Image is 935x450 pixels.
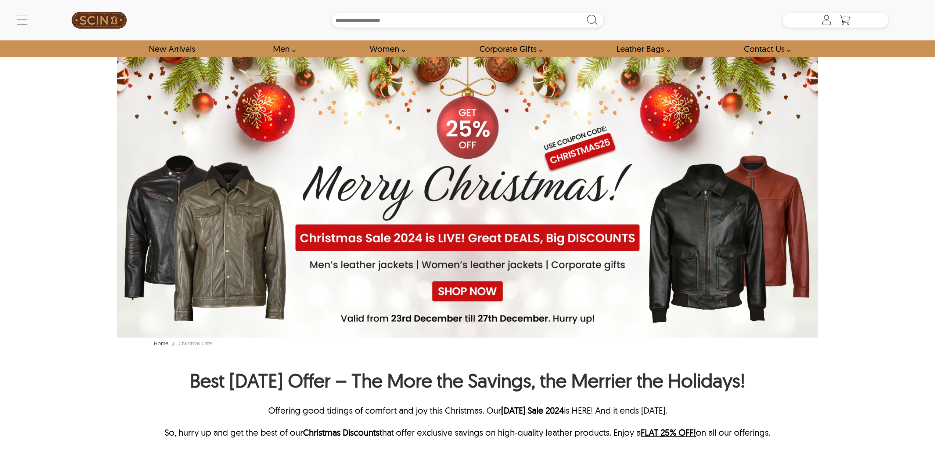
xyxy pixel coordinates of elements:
[152,340,170,347] a: Home
[641,427,696,438] u: FLAT 25% OFF!
[190,368,745,392] strong: Best [DATE] Offer – The More the Savings, the Merrier the Holidays!
[47,4,152,37] a: SCIN
[471,40,547,57] a: Shop Leather Corporate Gifts
[117,405,818,427] div: Offering good tidings of comfort and joy this Christmas. Our is HERE! And it ends [DATE].
[72,4,127,37] img: SCIN
[608,40,674,57] a: Shop Leather Bags
[838,15,852,26] a: Shopping Cart
[140,40,203,57] a: Shop New Arrivals
[303,427,380,438] strong: Christmas Discounts
[265,40,300,57] a: shop men's leather jackets
[172,336,175,349] span: ›
[361,40,409,57] a: Shop Women Leather Jackets
[117,57,818,338] img: christmas-offer
[501,405,564,416] strong: [DATE] Sale 2024
[736,40,795,57] a: contact-us
[177,340,215,347] div: Christmas Offer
